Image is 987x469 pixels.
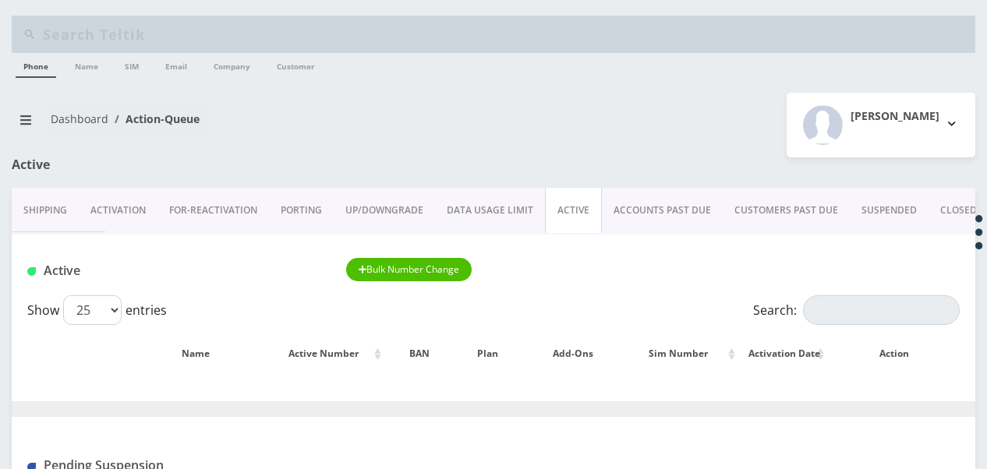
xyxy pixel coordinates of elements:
[830,331,958,376] th: Action
[346,258,472,281] button: Bulk Number Change
[122,331,269,376] th: Name
[27,267,36,276] img: Active
[271,331,385,376] th: Active Number
[108,111,200,127] li: Action-Queue
[723,188,850,233] a: CUSTOMERS PAST DUE
[16,53,56,78] a: Phone
[851,110,939,123] h2: [PERSON_NAME]
[12,157,317,172] h1: Active
[63,295,122,325] select: Showentries
[387,331,453,376] th: BAN
[269,53,323,76] a: Customer
[117,53,147,76] a: SIM
[27,263,323,278] h1: Active
[12,103,482,147] nav: breadcrumb
[753,295,960,325] label: Search:
[27,295,167,325] label: Show entries
[803,295,960,325] input: Search:
[787,93,975,157] button: [PERSON_NAME]
[157,53,195,76] a: Email
[43,19,971,49] input: Search Teltik
[157,188,269,233] a: FOR-REActivation
[12,188,79,233] a: Shipping
[67,53,106,76] a: Name
[435,188,545,233] a: DATA USAGE LIMIT
[79,188,157,233] a: Activation
[602,188,723,233] a: ACCOUNTS PAST DUE
[334,188,435,233] a: UP/DOWNGRADE
[206,53,258,76] a: Company
[454,331,521,376] th: Plan
[51,111,108,126] a: Dashboard
[850,188,929,233] a: SUSPENDED
[269,188,334,233] a: PORTING
[545,188,602,233] a: ACTIVE
[624,331,739,376] th: Sim Number
[741,331,828,376] th: Activation Date
[523,331,624,376] th: Add-Ons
